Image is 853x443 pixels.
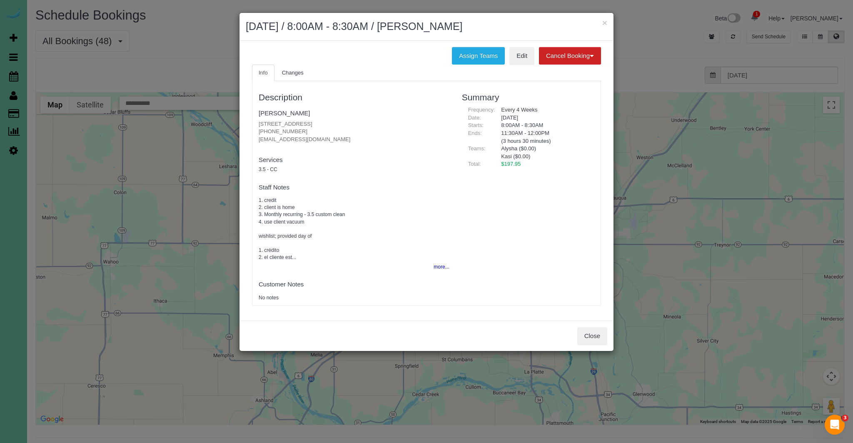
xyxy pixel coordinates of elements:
h3: Summary [462,92,594,102]
span: Date: [468,114,481,121]
iframe: Intercom live chat [825,415,845,435]
h4: Customer Notes [259,281,449,288]
h3: Description [259,92,449,102]
a: [PERSON_NAME] [259,110,310,117]
p: [STREET_ADDRESS] [PHONE_NUMBER] [EMAIL_ADDRESS][DOMAIN_NAME] [259,120,449,144]
h2: [DATE] / 8:00AM - 8:30AM / [PERSON_NAME] [246,19,607,34]
li: Alysha ($0.00) [501,145,588,153]
span: $197.95 [501,161,521,167]
button: Assign Teams [452,47,505,65]
h4: Services [259,157,449,164]
span: Frequency: [468,107,495,113]
span: Ends: [468,130,482,136]
span: Total: [468,161,481,167]
h4: Staff Notes [259,184,449,191]
h5: 3.5 - CC [259,167,449,172]
span: Changes [282,70,304,76]
button: more... [429,261,449,273]
button: × [602,18,607,27]
span: Info [259,70,268,76]
div: [DATE] [495,114,594,122]
a: Edit [509,47,534,65]
button: Close [577,327,607,345]
button: Cancel Booking [539,47,601,65]
div: 8:00AM - 8:30AM [495,122,594,129]
a: Info [252,65,274,82]
pre: No notes [259,294,449,301]
div: Every 4 Weeks [495,106,594,114]
div: 11:30AM - 12:00PM (3 hours 30 minutes) [495,129,594,145]
li: Kasi ($0.00) [501,153,588,161]
pre: 1. credit 2. client is home 3. Monthly recurring - 3.5 custom clean 4. use client vacuum wishlist... [259,197,449,261]
span: Teams: [468,145,486,152]
a: Changes [275,65,310,82]
span: 3 [842,415,848,421]
span: Starts: [468,122,484,128]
